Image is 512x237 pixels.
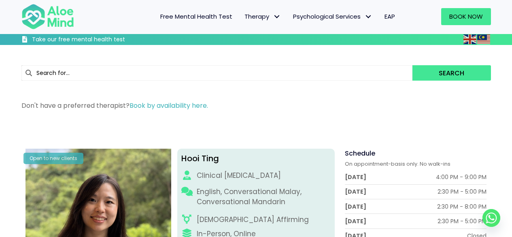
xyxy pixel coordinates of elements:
div: 4:00 PM - 9:00 PM [436,173,487,181]
a: Free Mental Health Test [154,8,238,25]
div: Open to new clients [23,153,83,164]
a: English [463,34,477,44]
nav: Menu [85,8,401,25]
a: Malay [477,34,491,44]
div: 2:30 PM - 5:00 PM [438,217,487,225]
div: 2:30 PM - 5:00 PM [438,188,487,196]
span: Free Mental Health Test [160,12,232,21]
p: English, Conversational Malay, Conversational Mandarin [197,187,331,207]
p: Don't have a preferred therapist? [21,101,491,110]
div: [DATE] [345,203,366,211]
span: Schedule [345,149,375,158]
a: TherapyTherapy: submenu [238,8,287,25]
div: [DATE] [345,173,366,181]
img: en [463,34,476,44]
button: Search [412,65,491,81]
div: [DATE] [345,188,366,196]
a: Whatsapp [482,209,500,227]
span: Therapy: submenu [271,11,283,23]
input: Search for... [21,65,413,81]
span: Psychological Services: submenu [363,11,374,23]
a: Take our free mental health test [21,36,168,45]
div: [DEMOGRAPHIC_DATA] Affirming [197,215,309,225]
a: Psychological ServicesPsychological Services: submenu [287,8,378,25]
div: Clinical [MEDICAL_DATA] [197,171,281,181]
img: ms [477,34,490,44]
div: 2:30 PM - 8:00 PM [437,203,487,211]
span: EAP [385,12,395,21]
a: Book by availability here. [130,101,208,110]
a: EAP [378,8,401,25]
div: Hooi Ting [181,153,331,164]
a: Book Now [441,8,491,25]
img: Aloe mind Logo [21,3,74,30]
span: Psychological Services [293,12,372,21]
span: Book Now [449,12,483,21]
span: On appointment-basis only. No walk-ins [345,160,450,168]
div: [DATE] [345,217,366,225]
h3: Take our free mental health test [32,36,168,44]
span: Therapy [244,12,281,21]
